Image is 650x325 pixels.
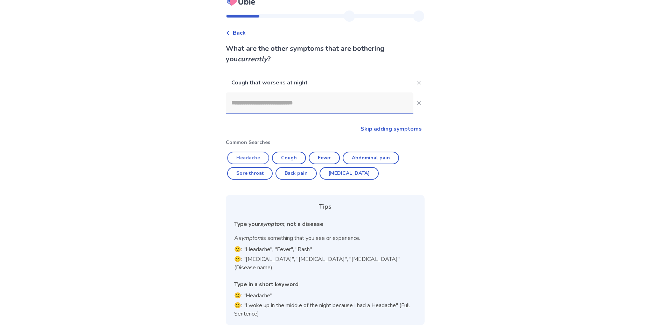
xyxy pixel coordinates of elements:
[234,220,416,228] div: Type your , not a disease
[234,280,416,289] div: Type in a short keyword
[238,234,262,242] i: symptom
[234,291,416,300] p: 🙂: "Headache"
[226,139,425,146] p: Common Searches
[413,77,425,88] button: Close
[226,92,413,113] input: Close
[238,54,267,64] i: currently
[233,29,246,37] span: Back
[260,220,284,228] i: symptom
[226,43,425,64] p: What are the other symptoms that are bothering you ?
[309,152,340,164] button: Fever
[234,301,416,318] p: 🙁: "I woke up in the middle of the night because I had a Headache" (Full Sentence)
[275,167,317,180] button: Back pain
[227,152,269,164] button: Headache
[227,167,273,180] button: Sore throat
[343,152,399,164] button: Abdominal pain
[320,167,379,180] button: [MEDICAL_DATA]
[234,245,416,254] p: 🙂: "Headache", "Fever", "Rash"
[234,255,416,272] p: 🙁: "[MEDICAL_DATA]", "[MEDICAL_DATA]", "[MEDICAL_DATA]" (Disease name)
[361,125,422,133] a: Skip adding symptoms
[272,152,306,164] button: Cough
[234,234,416,242] p: A is something that you see or experience.
[226,73,413,92] p: Cough that worsens at night
[234,202,416,212] div: Tips
[413,97,425,109] button: Close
